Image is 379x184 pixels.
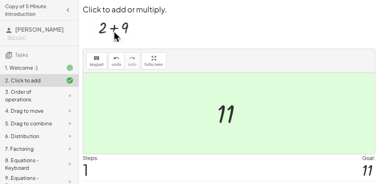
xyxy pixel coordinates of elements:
[5,77,56,84] div: 2. Click to add
[5,3,62,18] h4: Copy of 5 Minute Introduction
[145,62,163,67] span: fullscreen
[112,62,121,67] span: undo
[90,62,104,67] span: keypad
[5,107,56,115] div: 4. Drag to move
[66,160,74,168] i: Task not started.
[108,52,125,69] button: undoundo
[66,107,74,115] i: Task not started.
[362,154,375,162] div: Goal:
[66,120,74,127] i: Task not started.
[124,52,140,69] button: redoredo
[66,145,74,153] i: Task not started.
[5,132,56,140] div: 6. Distribution
[66,64,74,72] i: Task finished.
[83,4,375,15] h2: Click to add or multiply.
[93,54,99,62] i: keyboard
[5,64,56,72] div: 1. Welcome :)
[86,52,107,69] button: keyboardkeypad
[113,54,119,62] i: undo
[66,132,74,140] i: Task not started.
[5,145,56,153] div: 7. Factoring
[66,92,74,99] i: Task not started.
[15,26,64,33] span: [PERSON_NAME]
[141,52,166,69] button: fullscreen
[5,120,56,127] div: 5. Drag to combine
[83,160,88,179] span: 1
[90,15,137,42] img: acc24cad2d66776ab3378aca534db7173dae579742b331bb719a8ca59f72f8de.webp
[83,155,99,161] label: Steps:
[5,156,56,172] div: 8. Equations - Keyboard
[128,62,136,67] span: redo
[8,34,74,41] div: Not you?
[5,88,56,103] div: 3. Order of operations
[15,51,28,58] span: Tasks
[66,77,74,84] i: Task finished and correct.
[129,54,135,62] i: redo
